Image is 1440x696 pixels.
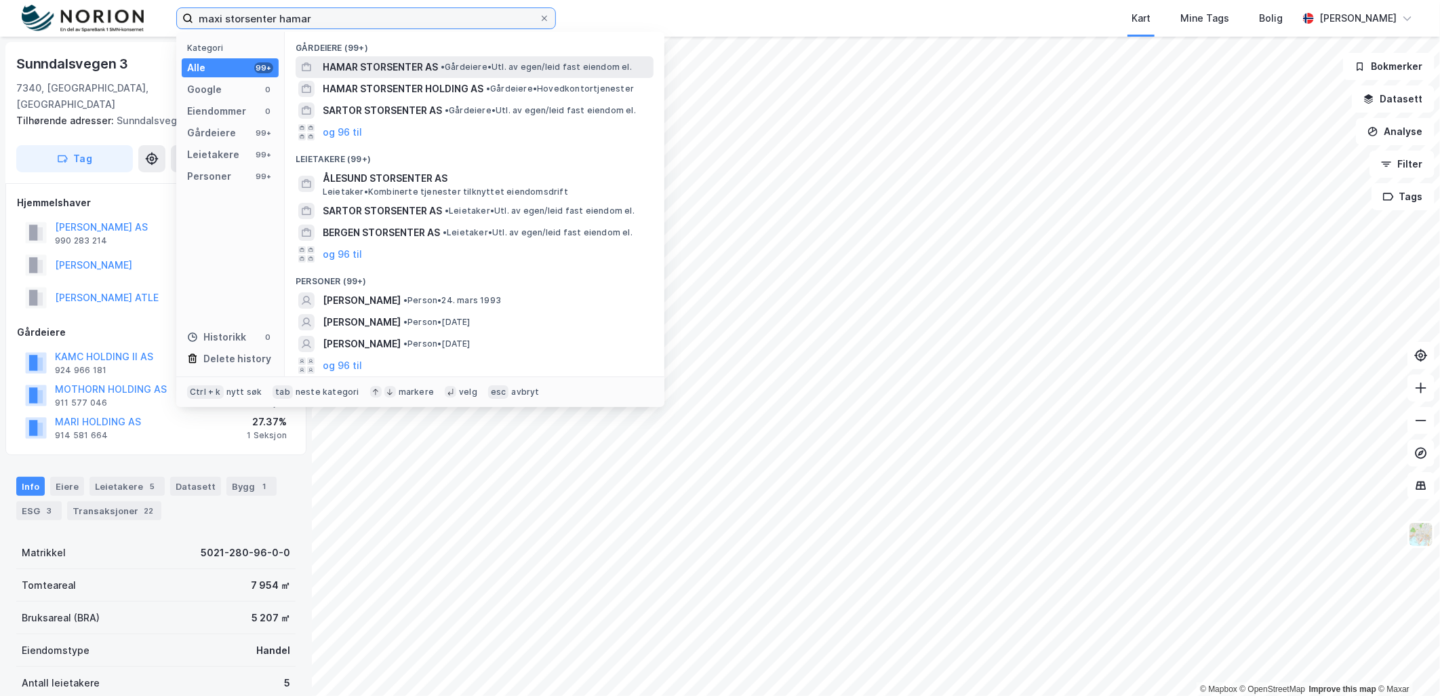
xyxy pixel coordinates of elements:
div: 1 [258,480,271,493]
span: • [443,227,447,237]
span: • [445,206,449,216]
div: ESG [16,501,62,520]
div: Matrikkel [22,545,66,561]
div: markere [399,387,434,398]
div: neste kategori [296,387,359,398]
button: Analyse [1356,118,1435,145]
span: [PERSON_NAME] [323,314,401,330]
div: Sunndalsvegen 1 [16,113,285,129]
span: ÅLESUND STORSENTER AS [323,170,648,187]
div: Hjemmelshaver [17,195,295,211]
a: Mapbox [1200,684,1237,694]
div: velg [459,387,477,398]
div: Bruksareal (BRA) [22,610,100,626]
span: Gårdeiere • Utl. av egen/leid fast eiendom el. [445,105,636,116]
div: Handel [256,642,290,659]
button: og 96 til [323,124,362,140]
div: Transaksjoner [67,501,161,520]
div: Leietakere (99+) [285,143,664,168]
span: HAMAR STORSENTER HOLDING AS [323,81,483,97]
div: 99+ [254,62,273,73]
div: Eiendomstype [22,642,89,659]
div: Tomteareal [22,577,76,594]
div: 911 577 046 [55,398,107,408]
div: Ctrl + k [187,385,224,399]
span: SARTOR STORSENTER AS [323,203,442,219]
div: [PERSON_NAME] [1319,10,1397,26]
div: Gårdeiere (99+) [285,32,664,56]
div: Kart [1132,10,1151,26]
div: 990 283 214 [55,235,107,246]
div: Gårdeiere [17,324,295,341]
img: Z [1408,522,1434,547]
div: Personer [187,168,231,185]
span: BERGEN STORSENTER AS [323,225,440,241]
button: Bokmerker [1343,53,1435,80]
div: Personer (99+) [285,265,664,290]
div: nytt søk [226,387,262,398]
span: SARTOR STORSENTER AS [323,102,442,119]
span: Leietaker • Utl. av egen/leid fast eiendom el. [443,227,633,238]
input: Søk på adresse, matrikkel, gårdeiere, leietakere eller personer [193,8,539,28]
div: Gårdeiere [187,125,236,141]
div: 914 581 664 [55,430,108,441]
div: 924 966 181 [55,365,106,376]
iframe: Chat Widget [1372,631,1440,696]
a: Improve this map [1309,684,1376,694]
div: Kontrollprogram for chat [1372,631,1440,696]
span: • [441,62,445,72]
button: og 96 til [323,357,362,374]
div: 7 954 ㎡ [251,577,290,594]
span: • [486,83,490,94]
div: 1 Seksjon [247,430,287,441]
span: Person • 24. mars 1993 [403,295,501,306]
div: 0 [262,84,273,95]
span: • [445,105,449,115]
div: 0 [262,332,273,343]
div: 99+ [254,128,273,138]
div: Eiendommer [187,103,246,119]
div: 22 [141,504,156,518]
div: Delete history [203,351,271,367]
a: OpenStreetMap [1240,684,1306,694]
div: esc [488,385,509,399]
div: 7340, [GEOGRAPHIC_DATA], [GEOGRAPHIC_DATA] [16,80,227,113]
div: Alle [187,60,205,76]
div: Historikk [187,329,246,345]
div: Leietakere [89,477,165,496]
div: 27.37% [247,414,287,430]
span: Tilhørende adresser: [16,115,117,126]
div: Mine Tags [1180,10,1229,26]
button: Tags [1372,183,1435,210]
div: 5 207 ㎡ [252,610,290,626]
button: Filter [1369,151,1435,178]
div: Datasett [170,477,221,496]
div: Sunndalsvegen 3 [16,53,131,75]
div: 0 [262,106,273,117]
div: 99+ [254,149,273,160]
span: • [403,317,407,327]
div: Kategori [187,43,279,53]
span: Person • [DATE] [403,339,471,349]
span: • [403,295,407,305]
div: 3 [43,504,56,518]
div: Eiere [50,477,84,496]
div: 99+ [254,171,273,182]
span: [PERSON_NAME] [323,292,401,309]
div: tab [273,385,293,399]
button: Datasett [1352,85,1435,113]
div: Google [187,81,222,98]
span: HAMAR STORSENTER AS [323,59,438,75]
button: og 96 til [323,246,362,263]
div: avbryt [511,387,539,398]
img: norion-logo.80e7a08dc31c2e691866.png [22,5,144,33]
div: 5021-280-96-0-0 [201,545,290,561]
div: Bygg [226,477,277,496]
div: Info [16,477,45,496]
div: Antall leietakere [22,675,100,691]
span: Person • [DATE] [403,317,471,328]
span: Leietaker • Utl. av egen/leid fast eiendom el. [445,206,635,216]
div: 5 [284,675,290,691]
div: Bolig [1259,10,1283,26]
button: Tag [16,145,133,172]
